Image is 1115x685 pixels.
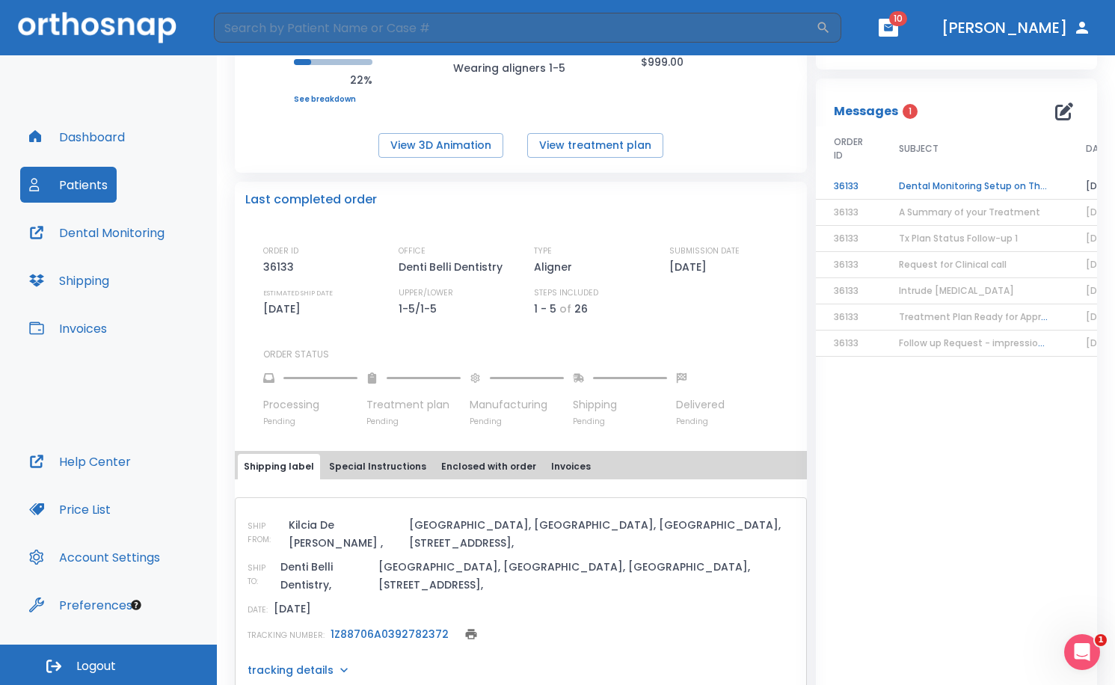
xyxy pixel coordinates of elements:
p: Wearing aligners 1-5 [453,59,588,77]
p: SHIP FROM: [248,520,283,547]
button: Invoices [545,454,597,479]
p: SUBMISSION DATE [669,245,740,258]
span: 1 [903,104,918,119]
button: Dashboard [20,119,134,155]
span: 1 [1095,634,1107,646]
p: Pending [470,416,564,427]
button: Help Center [20,443,140,479]
p: Pending [263,416,357,427]
span: Intrude [MEDICAL_DATA] [899,284,1014,297]
p: Kilcia De [PERSON_NAME] , [289,516,403,552]
span: Logout [76,658,116,675]
p: Messages [834,102,898,120]
p: of [559,300,571,318]
button: Patients [20,167,117,203]
button: Invoices [20,310,116,346]
p: SHIP TO: [248,562,274,589]
p: 22% [294,71,372,89]
p: $999.00 [641,53,684,71]
p: 1-5/1-5 [399,300,442,318]
p: Aligner [534,258,577,276]
button: Special Instructions [323,454,432,479]
span: 36133 [834,232,858,245]
p: [DATE] [669,258,712,276]
button: print [461,624,482,645]
p: Shipping [573,397,667,413]
input: Search by Patient Name or Case # [214,13,816,43]
button: Preferences [20,587,141,623]
span: 10 [889,11,907,26]
p: TRACKING NUMBER: [248,629,325,642]
p: Manufacturing [470,397,564,413]
span: A Summary of your Treatment [899,206,1040,218]
p: Delivered [676,397,725,413]
span: 36133 [834,206,858,218]
p: Pending [366,416,461,427]
a: See breakdown [294,95,372,104]
p: [GEOGRAPHIC_DATA], [GEOGRAPHIC_DATA], [GEOGRAPHIC_DATA], [STREET_ADDRESS], [409,516,794,552]
div: tabs [238,454,804,479]
button: Price List [20,491,120,527]
span: 36133 [834,337,858,349]
button: Shipping label [238,454,320,479]
p: [DATE] [274,600,311,618]
span: 36133 [834,310,858,323]
span: Treatment Plan Ready for Approval! [899,310,1063,323]
p: DATE: [248,603,268,617]
button: Enclosed with order [435,454,542,479]
td: 36133 [816,173,881,200]
p: tracking details [248,663,334,678]
p: 1 - 5 [534,300,556,318]
p: Treatment plan [366,397,461,413]
a: 1Z88706A0392782372 [331,627,449,642]
img: Orthosnap [18,12,176,43]
p: ESTIMATED SHIP DATE [263,286,333,300]
iframe: Intercom live chat [1064,634,1100,670]
button: [PERSON_NAME] [936,14,1097,41]
span: DATE [1086,142,1109,156]
p: STEPS INCLUDED [534,286,598,300]
button: Dental Monitoring [20,215,173,251]
p: OFFICE [399,245,426,258]
p: Last completed order [245,191,377,209]
button: View 3D Animation [378,133,503,158]
span: 36133 [834,284,858,297]
span: SUBJECT [899,142,939,156]
span: ORDER ID [834,135,863,162]
span: Request for Clinical call [899,258,1007,271]
span: Tx Plan Status Follow-up 1 [899,232,1018,245]
p: Processing [263,397,357,413]
p: 36133 [263,258,299,276]
p: Denti Belli Dentistry [399,258,508,276]
td: Dental Monitoring Setup on The Delivery Day [881,173,1068,200]
button: View treatment plan [527,133,663,158]
button: Account Settings [20,539,169,575]
p: 26 [574,300,588,318]
p: UPPER/LOWER [399,286,453,300]
p: [GEOGRAPHIC_DATA], [GEOGRAPHIC_DATA], [GEOGRAPHIC_DATA], [STREET_ADDRESS], [378,558,794,594]
div: Tooltip anchor [129,598,143,612]
p: [DATE] [263,300,306,318]
p: Denti Belli Dentistry, [280,558,372,594]
button: Shipping [20,262,118,298]
p: ORDER ID [263,245,298,258]
span: 36133 [834,258,858,271]
p: TYPE [534,245,552,258]
p: Pending [573,416,667,427]
p: ORDER STATUS [263,348,796,361]
p: Pending [676,416,725,427]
